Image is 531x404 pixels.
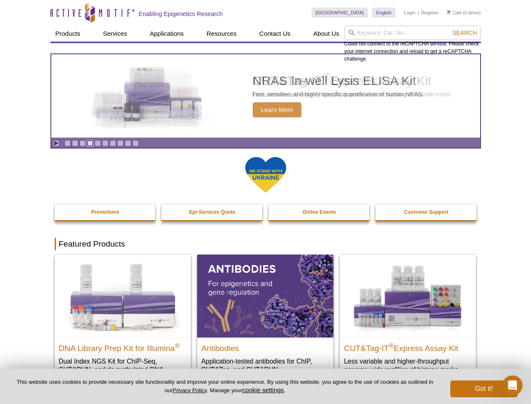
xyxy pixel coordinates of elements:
[55,255,191,337] img: DNA Library Prep Kit for Illumina
[95,140,101,146] a: Go to slide 5
[50,26,85,42] a: Products
[201,340,329,353] h2: Antibodies
[91,209,119,215] strong: Promotions
[132,140,139,146] a: Go to slide 10
[125,140,131,146] a: Go to slide 9
[404,209,448,215] strong: Customer Support
[502,375,523,396] iframe: Intercom live chat
[447,10,462,16] a: Cart
[102,140,108,146] a: Go to slide 6
[447,8,481,18] li: (0 items)
[175,342,180,349] sup: ®
[55,204,156,220] a: Promotions
[421,10,439,16] a: Register
[312,8,368,18] a: [GEOGRAPHIC_DATA]
[344,340,472,353] h2: CUT&Tag-IT Express Assay Kit
[139,10,223,18] h2: Enabling Epigenetics Research
[418,8,419,18] li: |
[242,386,284,393] button: cookie settings
[344,357,472,374] p: Less variable and higher-throughput genome-wide profiling of histone marks​.
[98,26,132,42] a: Services
[245,156,287,194] img: We Stand With Ukraine
[389,342,394,349] sup: ®
[344,26,481,63] div: Could not connect to the reCAPTCHA service. Please check your internet connection and reload to g...
[13,378,436,394] p: This website uses cookies to provide necessary site functionality and improve your online experie...
[53,140,59,146] a: Toggle autoplay
[340,255,476,382] a: CUT&Tag-IT® Express Assay Kit CUT&Tag-IT®Express Assay Kit Less variable and higher-throughput ge...
[87,140,93,146] a: Go to slide 4
[452,29,477,36] span: Search
[269,204,370,220] a: Online Events
[450,380,518,397] button: Got it!
[201,26,242,42] a: Resources
[340,255,476,337] img: CUT&Tag-IT® Express Assay Kit
[64,140,71,146] a: Go to slide 1
[172,387,206,393] a: Privacy Policy
[117,140,124,146] a: Go to slide 8
[372,8,396,18] a: English
[59,340,187,353] h2: DNA Library Prep Kit for Illumina
[308,26,344,42] a: About Us
[110,140,116,146] a: Go to slide 7
[79,140,86,146] a: Go to slide 3
[450,29,479,37] button: Search
[375,204,477,220] a: Customer Support
[404,10,415,16] a: Login
[197,255,333,382] a: All Antibodies Antibodies Application-tested antibodies for ChIP, CUT&Tag, and CUT&RUN.
[302,209,336,215] strong: Online Events
[55,238,477,250] h2: Featured Products
[447,10,451,14] img: Your Cart
[145,26,189,42] a: Applications
[197,255,333,337] img: All Antibodies
[72,140,78,146] a: Go to slide 2
[201,357,329,374] p: Application-tested antibodies for ChIP, CUT&Tag, and CUT&RUN.
[55,255,191,391] a: DNA Library Prep Kit for Illumina DNA Library Prep Kit for Illumina® Dual Index NGS Kit for ChIP-...
[344,26,481,40] input: Keyword, Cat. No.
[59,357,187,383] p: Dual Index NGS Kit for ChIP-Seq, CUT&RUN, and ds methylated DNA assays.
[161,204,263,220] a: Epi-Services Quote
[189,209,235,215] strong: Epi-Services Quote
[254,26,296,42] a: Contact Us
